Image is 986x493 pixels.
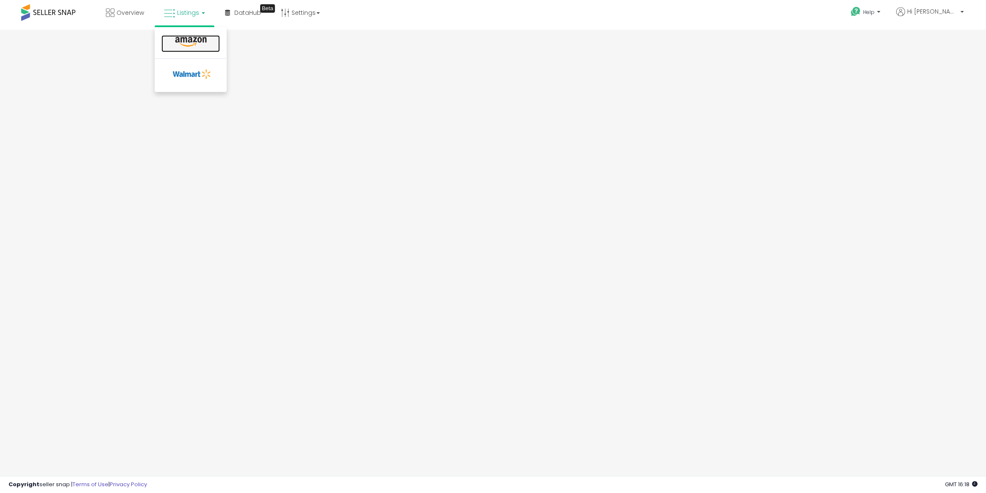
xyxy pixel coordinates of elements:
a: Terms of Use [72,480,108,488]
span: DataHub [234,8,261,17]
div: Tooltip anchor [260,4,275,13]
a: Privacy Policy [110,480,147,488]
span: Overview [117,8,144,17]
strong: Copyright [8,480,39,488]
span: Listings [177,8,199,17]
div: seller snap | | [8,481,147,489]
span: Hi [PERSON_NAME] [907,7,958,16]
i: Get Help [850,6,861,17]
span: 2025-09-11 16:18 GMT [945,480,978,488]
span: Help [863,8,875,16]
a: Hi [PERSON_NAME] [896,7,964,26]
